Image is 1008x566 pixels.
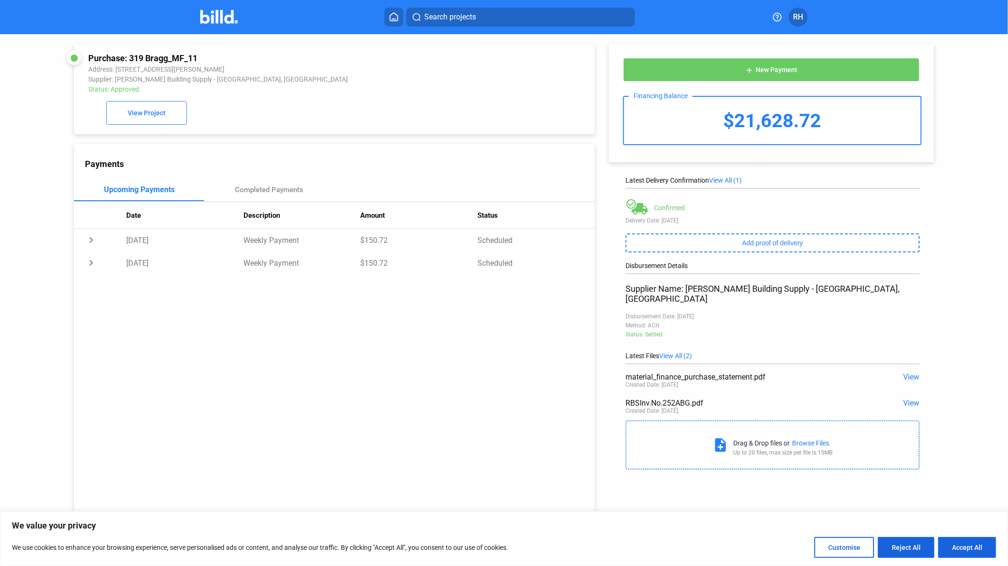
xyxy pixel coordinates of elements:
th: Description [243,202,361,229]
div: Latest Files [625,352,920,360]
div: $21,628.72 [624,97,921,144]
div: Up to 20 files, max size per file is 15MB [733,449,832,456]
td: Scheduled [477,229,595,251]
div: Purchase: 319 Bragg_MF_11 [88,53,482,63]
th: Amount [361,202,478,229]
td: Scheduled [477,251,595,274]
td: [DATE] [126,251,243,274]
div: material_finance_purchase_statement.pdf [625,372,861,381]
button: Customise [814,537,874,558]
div: Payments [85,159,595,169]
div: Created Date: [DATE] [625,381,678,388]
div: Financing Balance [629,92,692,100]
td: $150.72 [361,229,478,251]
p: We value your privacy [12,520,996,531]
div: Drag & Drop files or [733,439,790,447]
button: RH [789,8,808,27]
div: Confirmed [654,204,685,212]
div: Upcoming Payments [104,185,175,194]
button: Add proof of delivery [625,233,920,252]
td: Weekly Payment [243,251,361,274]
th: Date [126,202,243,229]
span: View All (1) [709,176,742,184]
span: Search projects [424,11,476,23]
mat-icon: add [746,66,753,74]
div: Address: [STREET_ADDRESS][PERSON_NAME] [88,65,482,73]
span: RH [793,11,803,23]
span: View [904,372,920,381]
span: View Project [128,110,166,117]
div: Delivery Date: [DATE] [625,217,920,224]
td: Weekly Payment [243,229,361,251]
div: Status: Settled [625,331,920,338]
div: RBSInv.No.252ABG.pdf [625,399,861,408]
th: Status [477,202,595,229]
div: Supplier: [PERSON_NAME] Building Supply - [GEOGRAPHIC_DATA], [GEOGRAPHIC_DATA] [88,75,482,83]
div: Disbursement Date: [DATE] [625,313,920,320]
div: Completed Payments [235,186,304,194]
span: View [904,399,920,408]
td: [DATE] [126,229,243,251]
p: We use cookies to enhance your browsing experience, serve personalised ads or content, and analys... [12,542,508,553]
span: New Payment [756,66,797,74]
div: Created Date: [DATE] [625,408,678,414]
div: Disbursement Details [625,262,920,269]
span: Add proof of delivery [742,239,803,247]
span: View All (2) [659,352,692,360]
button: New Payment [623,58,920,82]
div: Supplier Name: [PERSON_NAME] Building Supply - [GEOGRAPHIC_DATA], [GEOGRAPHIC_DATA] [625,284,920,304]
div: Status: Approved [88,85,482,93]
button: View Project [106,101,187,125]
td: $150.72 [361,251,478,274]
button: Reject All [878,537,934,558]
mat-icon: note_add [712,437,728,453]
div: Latest Delivery Confirmation [625,176,920,184]
button: Search projects [406,8,635,27]
img: Billd Company Logo [200,10,238,24]
div: Browse Files. [792,439,831,447]
button: Accept All [938,537,996,558]
div: Method: ACH [625,322,920,329]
